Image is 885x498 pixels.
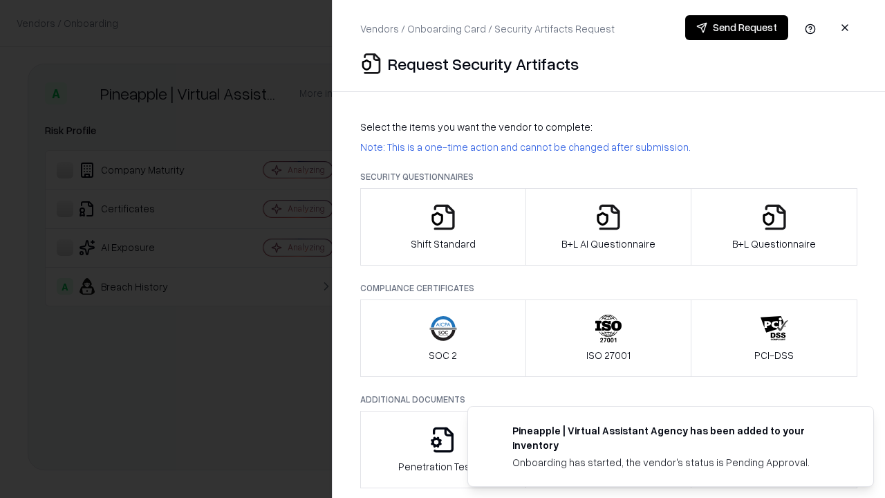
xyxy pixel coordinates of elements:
[360,171,857,183] p: Security Questionnaires
[525,188,692,266] button: B+L AI Questionnaire
[685,15,788,40] button: Send Request
[411,237,476,251] p: Shift Standard
[512,423,840,452] div: Pineapple | Virtual Assistant Agency has been added to your inventory
[525,299,692,377] button: ISO 27001
[586,348,631,362] p: ISO 27001
[360,394,857,405] p: Additional Documents
[360,188,526,266] button: Shift Standard
[360,411,526,488] button: Penetration Testing
[360,282,857,294] p: Compliance Certificates
[388,53,579,75] p: Request Security Artifacts
[754,348,794,362] p: PCI-DSS
[691,299,857,377] button: PCI-DSS
[360,299,526,377] button: SOC 2
[691,188,857,266] button: B+L Questionnaire
[360,120,857,134] p: Select the items you want the vendor to complete:
[360,21,615,36] p: Vendors / Onboarding Card / Security Artifacts Request
[398,459,487,474] p: Penetration Testing
[512,455,840,470] div: Onboarding has started, the vendor's status is Pending Approval.
[485,423,501,440] img: trypineapple.com
[561,237,655,251] p: B+L AI Questionnaire
[429,348,457,362] p: SOC 2
[360,140,857,154] p: Note: This is a one-time action and cannot be changed after submission.
[732,237,816,251] p: B+L Questionnaire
